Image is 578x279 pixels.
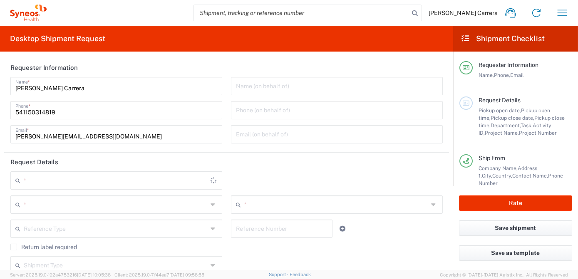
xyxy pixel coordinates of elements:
[494,72,510,78] span: Phone,
[429,9,498,17] span: [PERSON_NAME] Carrera
[10,244,77,250] label: Return label required
[492,173,512,179] span: Country,
[482,173,492,179] span: City,
[485,130,519,136] span: Project Name,
[510,72,524,78] span: Email
[10,272,111,277] span: Server: 2025.19.0-192a4753216
[169,272,204,277] span: [DATE] 09:58:55
[479,107,521,114] span: Pickup open date,
[479,62,538,68] span: Requester Information
[512,173,548,179] span: Contact Name,
[491,122,521,128] span: Department,
[10,64,78,72] h2: Requester Information
[479,72,494,78] span: Name,
[193,5,409,21] input: Shipment, tracking or reference number
[269,272,290,277] a: Support
[10,34,105,44] h2: Desktop Shipment Request
[461,34,545,44] h2: Shipment Checklist
[479,97,521,104] span: Request Details
[440,271,568,279] span: Copyright © [DATE]-[DATE] Agistix Inc., All Rights Reserved
[459,220,572,236] button: Save shipment
[521,122,533,128] span: Task,
[290,272,311,277] a: Feedback
[479,165,518,171] span: Company Name,
[479,155,505,161] span: Ship From
[459,245,572,261] button: Save as template
[10,158,58,166] h2: Request Details
[114,272,204,277] span: Client: 2025.19.0-7f44ea7
[519,130,557,136] span: Project Number
[337,223,349,235] a: Add Reference
[77,272,111,277] span: [DATE] 10:05:38
[459,195,572,211] button: Rate
[491,115,534,121] span: Pickup close date,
